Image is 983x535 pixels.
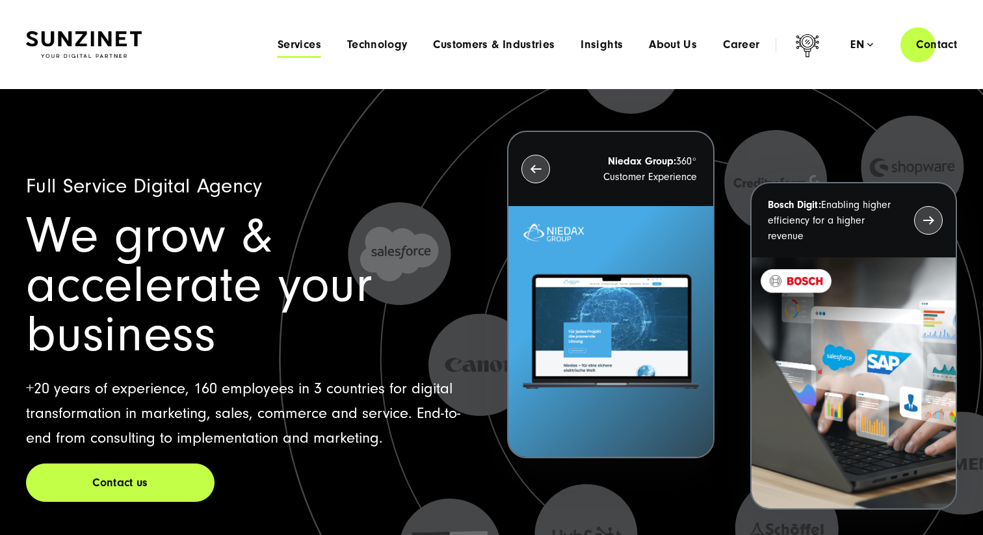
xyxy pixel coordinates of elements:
a: About Us [649,38,697,51]
a: Services [278,38,321,51]
img: Letztes Projekt von Niedax. Ein Laptop auf dem die Niedax Website geöffnet ist, auf blauem Hinter... [508,206,713,457]
img: recent-project_BOSCH_2024-03 [752,257,956,508]
button: Niedax Group:360° Customer Experience Letztes Projekt von Niedax. Ein Laptop auf dem die Niedax W... [507,131,714,458]
strong: Niedax Group: [608,155,676,167]
p: 360° Customer Experience [573,153,696,185]
a: Contact us [26,463,215,502]
a: Customers & Industries [433,38,555,51]
div: en [850,38,873,51]
p: Enabling higher efficiency for a higher revenue [768,197,891,244]
a: Technology [347,38,408,51]
a: Contact [900,26,973,63]
a: Career [723,38,759,51]
span: Full Service Digital Agency [26,174,263,198]
a: Insights [581,38,623,51]
h1: We grow & accelerate your business [26,211,476,359]
button: Bosch Digit:Enabling higher efficiency for a higher revenue recent-project_BOSCH_2024-03 [750,182,957,510]
strong: Bosch Digit: [768,199,821,211]
p: +20 years of experience, 160 employees in 3 countries for digital transformation in marketing, sa... [26,376,476,450]
img: SUNZINET Full Service Digital Agentur [26,31,142,59]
